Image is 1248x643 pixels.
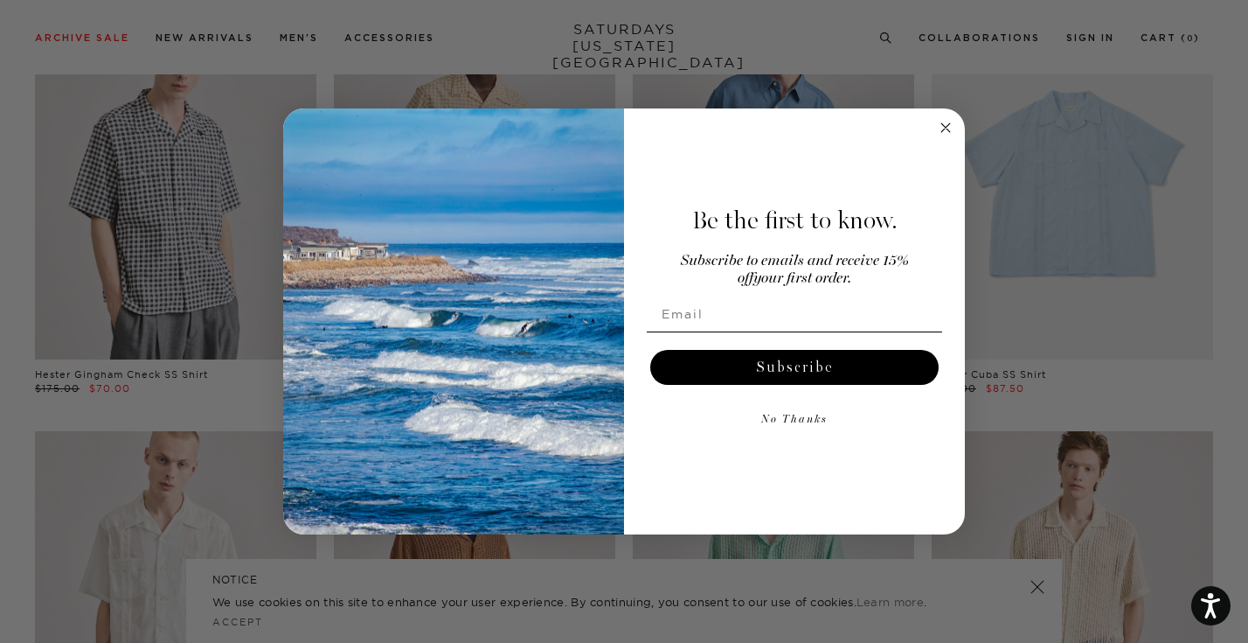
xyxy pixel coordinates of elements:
button: Close dialog [935,117,956,138]
img: underline [647,332,942,332]
button: No Thanks [647,402,942,437]
button: Subscribe [650,350,939,385]
img: 125c788d-000d-4f3e-b05a-1b92b2a23ec9.jpeg [283,108,624,535]
span: off [738,271,753,286]
input: Email [647,297,942,332]
span: Be the first to know. [692,206,898,235]
span: Subscribe to emails and receive 15% [681,254,909,269]
span: your first order. [753,271,851,286]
